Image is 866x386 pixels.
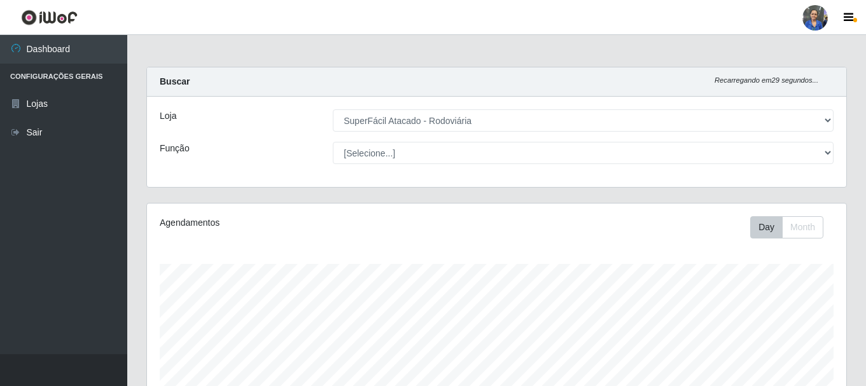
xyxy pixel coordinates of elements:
img: CoreUI Logo [21,10,78,25]
div: Toolbar with button groups [750,216,834,238]
div: Agendamentos [160,216,430,230]
label: Loja [160,109,176,123]
button: Day [750,216,783,238]
i: Recarregando em 29 segundos... [715,76,818,84]
div: First group [750,216,823,238]
strong: Buscar [160,76,190,86]
label: Função [160,142,190,155]
button: Month [782,216,823,238]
